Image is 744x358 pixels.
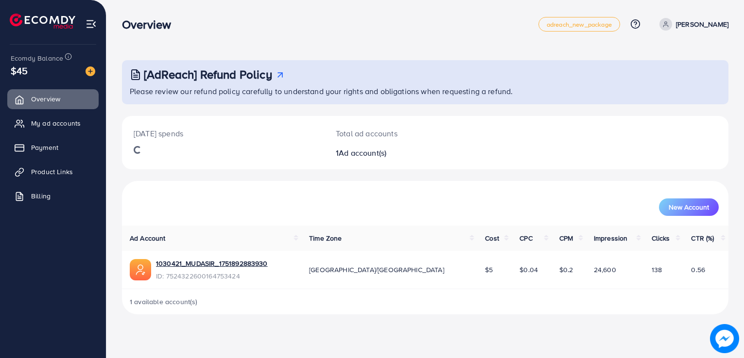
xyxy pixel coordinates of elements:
[11,64,28,78] span: $45
[485,233,499,243] span: Cost
[594,233,628,243] span: Impression
[156,271,268,281] span: ID: 7524322600164753424
[156,259,268,268] a: 1030421_MUDASIR_1751892883930
[86,66,95,76] img: image
[130,85,723,97] p: Please review our refund policy carefully to understand your rights and obligations when requesti...
[130,233,166,243] span: Ad Account
[309,233,342,243] span: Time Zone
[130,259,151,280] img: ic-ads-acc.e4c84228.svg
[31,191,51,201] span: Billing
[652,265,662,275] span: 138
[336,148,464,158] h2: 1
[134,128,312,139] p: [DATE] spends
[336,128,464,139] p: Total ad accounts
[652,233,670,243] span: Clicks
[659,198,719,216] button: New Account
[519,265,538,275] span: $0.04
[11,53,63,63] span: Ecomdy Balance
[130,297,198,307] span: 1 available account(s)
[31,167,73,177] span: Product Links
[676,18,728,30] p: [PERSON_NAME]
[559,233,573,243] span: CPM
[144,67,272,81] h3: [AdReach] Refund Policy
[309,265,444,275] span: [GEOGRAPHIC_DATA]/[GEOGRAPHIC_DATA]
[7,162,99,181] a: Product Links
[31,118,81,128] span: My ad accounts
[669,204,709,211] span: New Account
[31,94,60,104] span: Overview
[485,265,493,275] span: $5
[519,233,532,243] span: CPC
[538,17,620,32] a: adreach_new_package
[7,89,99,109] a: Overview
[31,143,58,152] span: Payment
[7,186,99,206] a: Billing
[547,21,612,28] span: adreach_new_package
[559,265,573,275] span: $0.2
[691,265,705,275] span: 0.56
[656,18,728,31] a: [PERSON_NAME]
[10,14,75,29] img: logo
[122,17,179,32] h3: Overview
[594,265,616,275] span: 24,600
[691,233,714,243] span: CTR (%)
[86,18,97,30] img: menu
[7,138,99,157] a: Payment
[710,324,739,353] img: image
[339,147,386,158] span: Ad account(s)
[7,114,99,133] a: My ad accounts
